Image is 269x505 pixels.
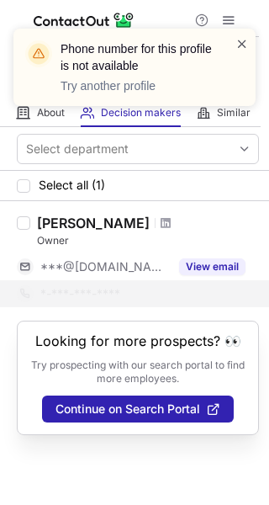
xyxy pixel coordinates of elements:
[37,215,150,231] div: [PERSON_NAME]
[26,141,129,157] div: Select department
[39,178,105,192] span: Select all (1)
[61,77,215,94] p: Try another profile
[42,396,234,423] button: Continue on Search Portal
[29,359,246,385] p: Try prospecting with our search portal to find more employees.
[40,259,169,274] span: ***@[DOMAIN_NAME]
[61,40,215,74] header: Phone number for this profile is not available
[179,258,245,275] button: Reveal Button
[25,40,52,67] img: warning
[35,333,241,348] header: Looking for more prospects? 👀
[37,233,259,248] div: Owner
[34,10,134,30] img: ContactOut v5.3.10
[55,402,200,416] span: Continue on Search Portal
